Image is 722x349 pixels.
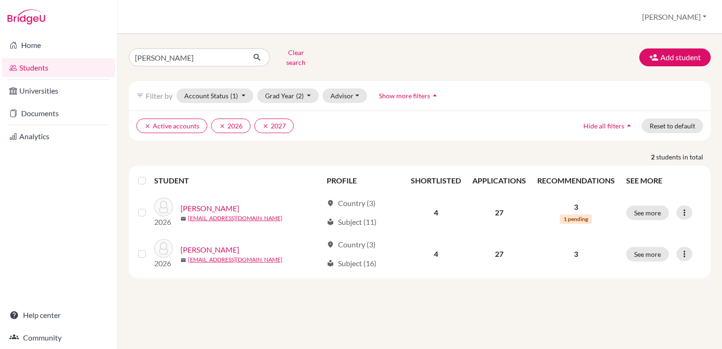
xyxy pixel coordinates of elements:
td: 27 [467,233,532,275]
p: 2026 [154,258,173,269]
th: APPLICATIONS [467,169,532,192]
th: RECOMMENDATIONS [532,169,620,192]
button: Hide all filtersarrow_drop_up [575,119,642,133]
i: filter_list [136,92,144,99]
button: [PERSON_NAME] [638,8,711,26]
a: [PERSON_NAME] [180,203,239,214]
a: Students [2,58,115,77]
div: Subject (11) [327,216,377,228]
i: arrow_drop_up [624,121,634,130]
a: [EMAIL_ADDRESS][DOMAIN_NAME] [188,214,283,222]
p: 3 [537,248,615,260]
button: Account Status(1) [176,88,253,103]
td: 27 [467,192,532,233]
a: Analytics [2,127,115,146]
button: Advisor [322,88,367,103]
button: Grad Year(2) [257,88,319,103]
span: Filter by [146,91,173,100]
span: Show more filters [379,92,430,100]
a: Universities [2,81,115,100]
i: clear [144,123,151,129]
img: Bridge-U [8,9,45,24]
div: Country (3) [327,198,376,209]
div: Country (3) [327,239,376,250]
button: See more [626,247,669,262]
a: Community [2,328,115,347]
th: PROFILE [321,169,405,192]
img: Vazquez, Nicolas [154,239,173,258]
a: Home [2,36,115,55]
td: 4 [405,192,467,233]
td: 4 [405,233,467,275]
a: [PERSON_NAME] [180,244,239,255]
th: STUDENT [154,169,321,192]
span: local_library [327,260,334,267]
span: mail [180,216,186,222]
a: Help center [2,306,115,325]
button: clear2026 [211,119,251,133]
button: Show more filtersarrow_drop_up [371,88,447,103]
span: students in total [656,152,711,162]
i: clear [219,123,226,129]
span: local_library [327,218,334,226]
span: (2) [296,92,304,100]
i: arrow_drop_up [430,91,439,100]
button: Clear search [270,45,322,70]
button: clearActive accounts [136,119,207,133]
div: Subject (16) [327,258,377,269]
th: SHORTLISTED [405,169,467,192]
input: Find student by name... [129,48,245,66]
img: Vazquez, Alejandro [154,198,173,216]
button: Reset to default [642,119,703,133]
span: (1) [230,92,238,100]
span: location_on [327,199,334,207]
button: clear2027 [254,119,294,133]
th: SEE MORE [620,169,707,192]
span: Hide all filters [583,122,624,130]
strong: 2 [651,152,656,162]
span: location_on [327,241,334,248]
i: clear [262,123,269,129]
span: mail [180,257,186,263]
a: [EMAIL_ADDRESS][DOMAIN_NAME] [188,255,283,264]
a: Documents [2,104,115,123]
button: See more [626,206,669,220]
p: 2026 [154,216,173,228]
span: 1 pending [560,214,592,224]
button: Add student [639,48,711,66]
p: 3 [537,201,615,213]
